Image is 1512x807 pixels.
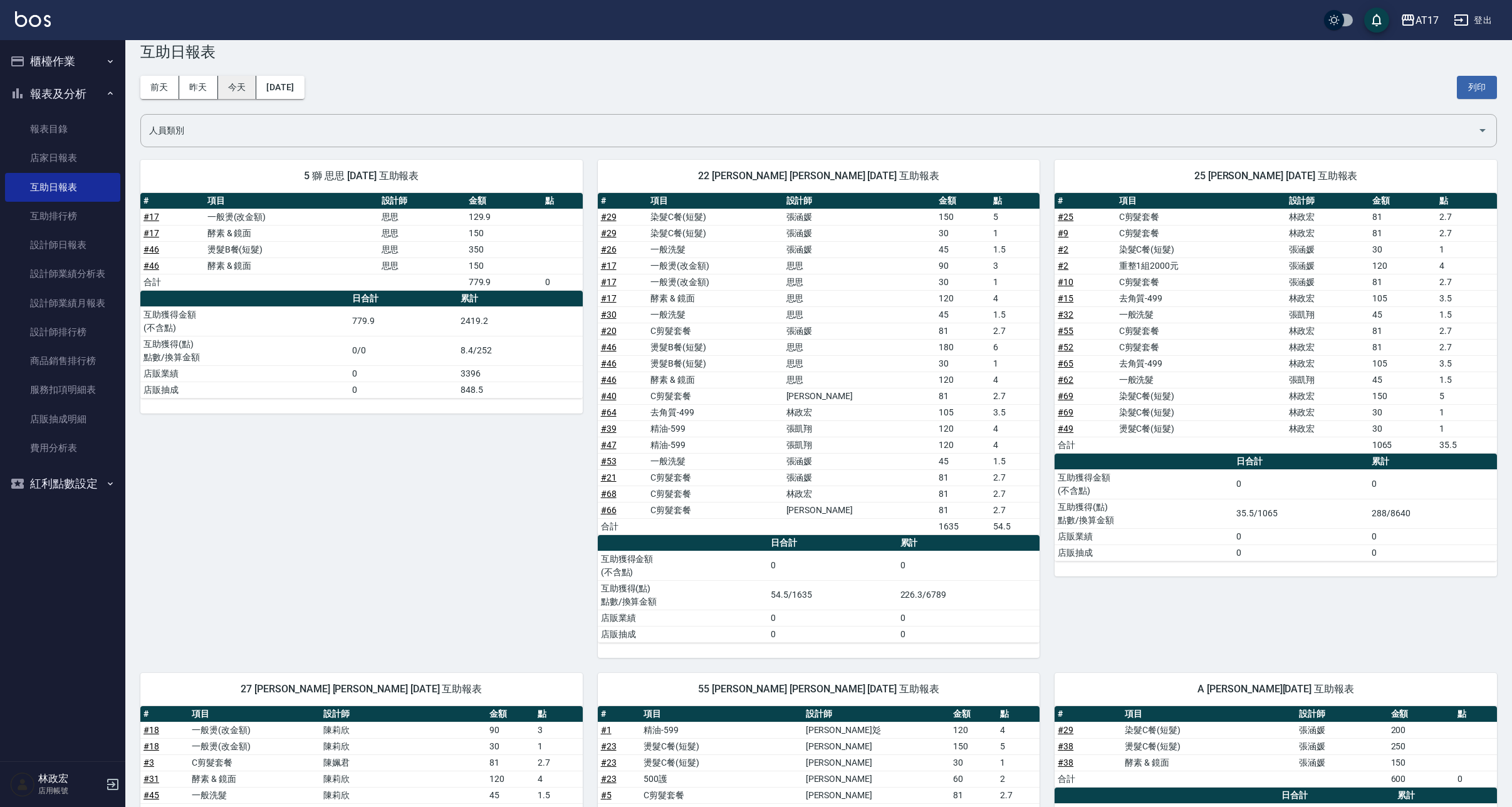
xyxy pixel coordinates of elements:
a: #69 [1058,407,1073,417]
td: 思思 [783,355,936,372]
a: #62 [1058,375,1073,385]
a: #2 [1058,261,1068,271]
td: 0/0 [349,336,457,365]
td: 店販抽成 [140,382,349,398]
td: 一般洗髮 [647,453,783,469]
td: 54.5/1635 [768,580,897,610]
td: 81 [936,502,990,518]
td: C剪髮套餐 [1116,323,1286,339]
td: 3 [990,258,1040,274]
td: 105 [1369,290,1436,306]
button: 列印 [1457,76,1497,99]
td: 2.7 [1436,225,1497,241]
td: 精油-599 [647,437,783,453]
td: 張凱翔 [783,437,936,453]
a: #49 [1058,424,1073,434]
a: #17 [143,212,159,222]
td: 0 [897,626,1040,642]
td: 1065 [1369,437,1436,453]
td: 81 [936,486,990,502]
a: #29 [601,228,617,238]
h3: 互助日報表 [140,43,1497,61]
div: AT17 [1416,13,1439,28]
td: 燙髮B餐(短髮) [204,241,378,258]
td: 1 [1436,241,1497,258]
td: 30 [936,225,990,241]
td: 30 [1369,241,1436,258]
button: 紅利點數設定 [5,467,120,500]
td: 張涵媛 [783,453,936,469]
td: 酵素 & 鏡面 [647,372,783,388]
td: 81 [1369,209,1436,225]
td: 226.3/6789 [897,580,1040,610]
a: #17 [143,228,159,238]
td: [PERSON_NAME] [783,502,936,518]
td: 染髮C餐(短髮) [1116,241,1286,258]
td: 2.7 [990,502,1040,518]
td: 0 [1369,544,1497,561]
td: 思思 [783,306,936,323]
td: 一般洗髮 [1116,306,1286,323]
td: 120 [936,290,990,306]
a: #29 [1058,725,1073,735]
td: 4 [990,372,1040,388]
td: 1.5 [990,306,1040,323]
td: 0 [768,551,897,580]
td: 129.9 [466,209,543,225]
button: 前天 [140,76,179,99]
button: 報表及分析 [5,78,120,110]
td: 精油-599 [647,420,783,437]
button: save [1364,8,1389,33]
td: 林政宏 [1286,404,1369,420]
td: 林政宏 [1286,323,1369,339]
td: 林政宏 [1286,420,1369,437]
a: #69 [1058,391,1073,401]
td: C剪髮套餐 [647,502,783,518]
td: 150 [466,225,543,241]
button: 登出 [1449,9,1497,32]
a: #38 [1058,758,1073,768]
a: #64 [601,407,617,417]
span: 22 [PERSON_NAME] [PERSON_NAME] [DATE] 互助報表 [613,170,1025,182]
td: 思思 [783,274,936,290]
span: 25 [PERSON_NAME] [DATE] 互助報表 [1070,170,1482,182]
button: AT17 [1395,8,1444,33]
a: #38 [1058,741,1073,751]
td: 林政宏 [1286,355,1369,372]
td: C剪髮套餐 [1116,339,1286,355]
td: 張涵媛 [783,241,936,258]
td: 120 [936,372,990,388]
td: 4 [990,420,1040,437]
td: 0 [1369,469,1497,499]
td: 林政宏 [783,486,936,502]
table: a dense table [140,291,583,398]
td: 779.9 [349,306,457,336]
td: 0 [768,626,897,642]
a: #53 [601,456,617,466]
th: 點 [990,193,1040,209]
td: 燙髮B餐(短髮) [647,355,783,372]
a: #66 [601,505,617,515]
th: 金額 [936,193,990,209]
td: 0 [349,365,457,382]
td: 染髮C餐(短髮) [1116,404,1286,420]
th: # [140,193,204,209]
table: a dense table [598,193,1040,535]
button: 櫃檯作業 [5,45,120,78]
td: 張涵媛 [783,209,936,225]
a: 店家日報表 [5,143,120,172]
td: 0 [349,382,457,398]
th: 日合計 [349,291,457,307]
td: 思思 [378,209,466,225]
td: C剪髮套餐 [647,388,783,404]
td: 2.7 [990,388,1040,404]
td: 779.9 [466,274,543,290]
td: [PERSON_NAME] [783,388,936,404]
th: 日合計 [768,535,897,551]
td: 張凱翔 [783,420,936,437]
td: C剪髮套餐 [1116,209,1286,225]
a: #30 [601,310,617,320]
td: 思思 [378,258,466,274]
td: 2.7 [990,469,1040,486]
a: #23 [601,741,617,751]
